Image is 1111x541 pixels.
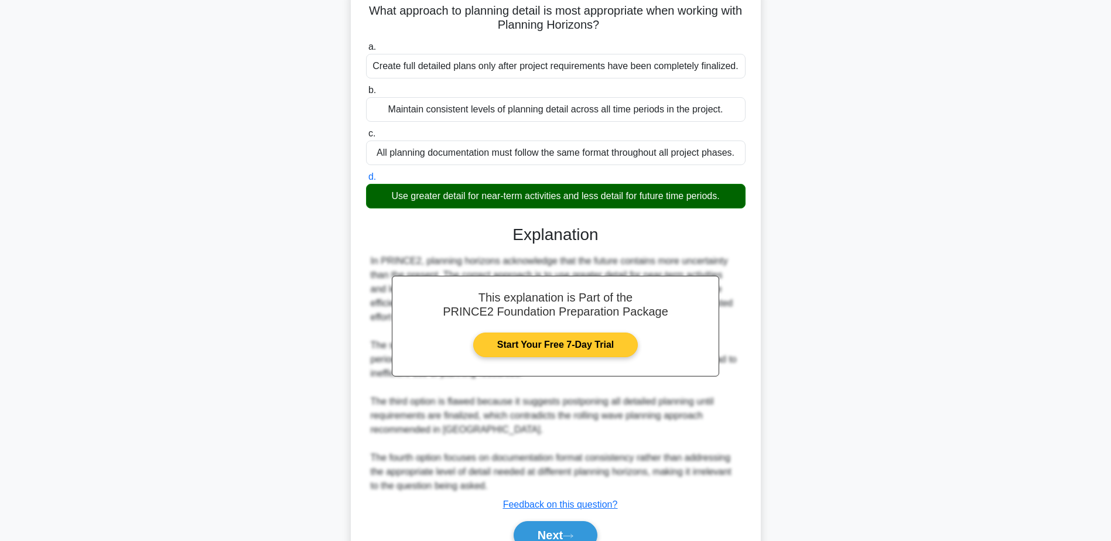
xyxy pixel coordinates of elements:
div: Create full detailed plans only after project requirements have been completely finalized. [366,54,746,78]
h3: Explanation [373,225,739,245]
div: In PRINCE2, planning horizons acknowledge that the future contains more uncertainty than the pres... [371,254,741,493]
a: Feedback on this question? [503,499,618,509]
span: d. [368,172,376,182]
div: Use greater detail for near-term activities and less detail for future time periods. [366,184,746,208]
span: b. [368,85,376,95]
div: All planning documentation must follow the same format throughout all project phases. [366,141,746,165]
span: a. [368,42,376,52]
span: c. [368,128,375,138]
div: Maintain consistent levels of planning detail across all time periods in the project. [366,97,746,122]
h5: What approach to planning detail is most appropriate when working with Planning Horizons? [365,4,747,33]
a: Start Your Free 7-Day Trial [473,333,638,357]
